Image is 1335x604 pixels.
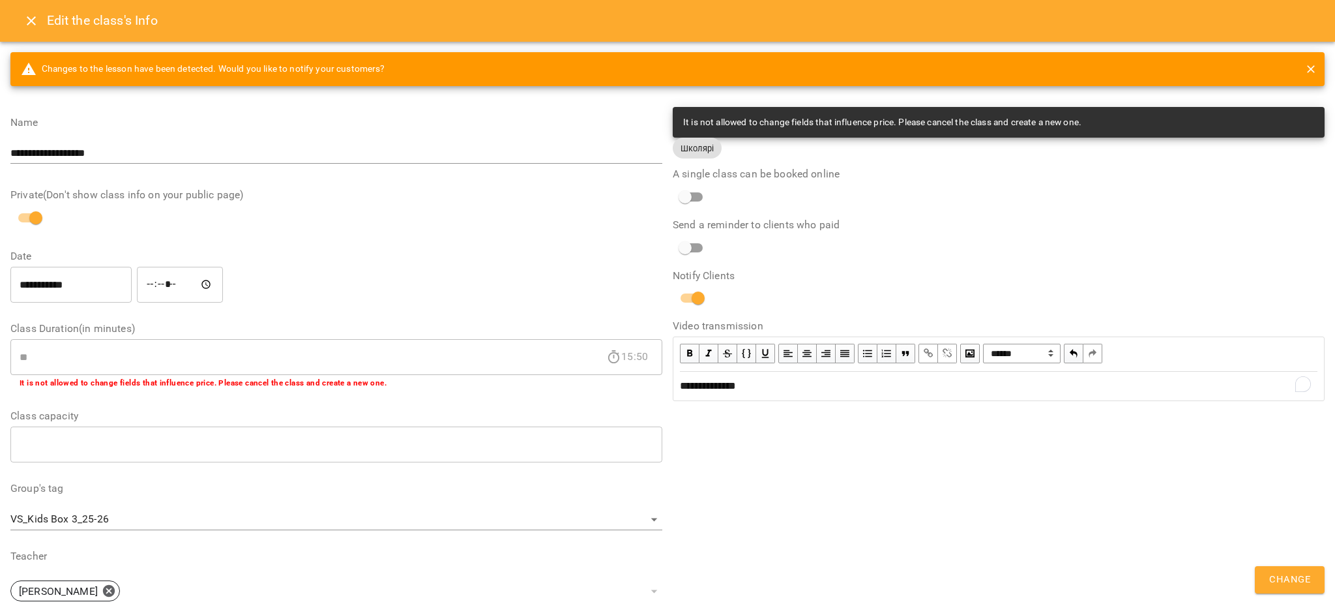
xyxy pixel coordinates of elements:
b: It is not allowed to change fields that influence price. Please cancel the class and create a new... [20,378,387,387]
div: It is not allowed to change fields that influence price. Please cancel the class and create a new... [683,111,1081,134]
label: Name [10,117,662,128]
span: Школярі [673,142,722,155]
label: A single class can be booked online [673,169,1325,179]
label: Teacher [10,551,662,562]
button: Underline [756,344,775,363]
label: Class Duration(in minutes) [10,324,662,334]
button: Strikethrough [718,344,737,363]
label: Video transmission [673,321,1325,331]
button: Change [1255,566,1325,594]
div: VS_Kids Box 3_25-26 [10,509,662,530]
select: Block type [983,344,1061,363]
label: Private(Don't show class info on your public page) [10,190,662,200]
button: Link [918,344,938,363]
button: Monospace [737,344,756,363]
button: Align Justify [836,344,855,363]
button: Image [960,344,980,363]
button: Redo [1083,344,1102,363]
label: Notify Clients [673,271,1325,281]
label: Group's tag [10,483,662,494]
button: close [1302,61,1319,78]
div: To enrich screen reader interactions, please activate Accessibility in Grammarly extension settings [674,372,1323,400]
span: Change [1269,571,1310,588]
p: [PERSON_NAME] [19,584,98,599]
div: [PERSON_NAME] [10,581,120,601]
button: Undo [1064,344,1083,363]
button: Align Right [817,344,836,363]
span: Normal [983,344,1061,363]
button: Blockquote [896,344,915,363]
button: Italic [699,344,718,363]
button: Align Center [798,344,817,363]
button: OL [877,344,896,363]
label: Send a reminder to clients who paid [673,220,1325,230]
button: Remove Link [938,344,957,363]
label: Date [10,251,662,262]
button: Bold [680,344,699,363]
label: Class capacity [10,411,662,421]
span: Changes to the lesson have been detected. Would you like to notify your customers? [21,61,385,77]
button: Close [16,5,47,37]
button: UL [858,344,877,363]
button: Align Left [778,344,798,363]
h6: Edit the class's Info [47,10,158,31]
